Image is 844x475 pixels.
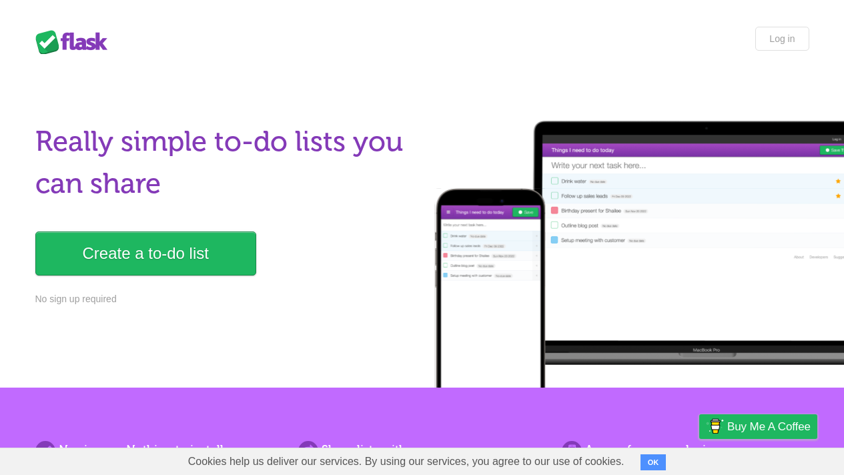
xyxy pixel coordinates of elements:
h2: Share lists with ease. [298,441,545,459]
img: Buy me a coffee [706,415,724,438]
span: Buy me a coffee [727,415,811,438]
a: Create a to-do list [35,231,256,276]
p: No sign up required [35,292,414,306]
h1: Really simple to-do lists you can share [35,121,414,205]
div: Flask Lists [35,30,115,54]
h2: Access from any device. [562,441,809,459]
span: Cookies help us deliver our services. By using our services, you agree to our use of cookies. [175,448,638,475]
a: Buy me a coffee [699,414,817,439]
button: OK [641,454,667,470]
a: Log in [755,27,809,51]
h2: No sign up. Nothing to install. [35,441,282,459]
